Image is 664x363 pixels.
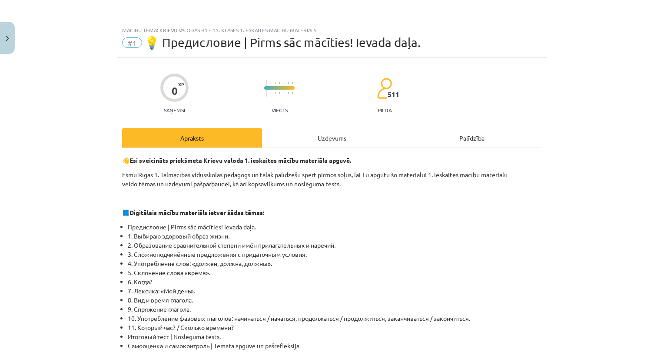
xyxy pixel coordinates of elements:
img: icon-short-line-57e1e144782c952c97e751825c79c345078a6d821885a25fce030b3d8c18986b.svg [275,92,276,94]
img: icon-long-line-d9ea69661e0d244f92f715978eff75569469978d946b2353a9bb055b3ed8787d.svg [266,80,267,97]
img: icon-short-line-57e1e144782c952c97e751825c79c345078a6d821885a25fce030b3d8c18986b.svg [292,92,293,94]
img: icon-short-line-57e1e144782c952c97e751825c79c345078a6d821885a25fce030b3d8c18986b.svg [270,92,271,94]
p: pilda [378,107,392,113]
li: 9. Спряжение глагола. [128,305,542,314]
li: 4. Употребление слов: «должен, должна, должны». [128,259,542,268]
p: Viegls [272,107,288,113]
img: icon-short-line-57e1e144782c952c97e751825c79c345078a6d821885a25fce030b3d8c18986b.svg [292,82,293,84]
img: icon-short-line-57e1e144782c952c97e751825c79c345078a6d821885a25fce030b3d8c18986b.svg [279,82,280,84]
li: 3. Сложноподчинённые предложения с придаточным условия. [128,250,542,259]
strong: Esi sveicināts priekšmeta Krievu valoda 1. ieskaites mācību materiāla apguvē. [129,156,351,164]
img: icon-close-lesson-0947bae3869378f0d4975bcd49f059093ad1ed9edebbc8119c70593378902aed.svg [6,36,9,41]
span: XP [178,82,184,87]
img: students-c634bb4e5e11cddfef0936a35e636f08e4e9abd3cc4e673bd6f9a4125e45ecb1.svg [377,77,392,99]
div: Palīdzība [402,128,542,148]
p: Esmu Rīgas 1. Tālmācības vidusskolas pedagogs un tālāk palīdzēšu spert pirmos soļus, lai Tu apgūt... [122,170,542,188]
li: 7. Лексика: «Мой день». [128,286,542,296]
span: 💡 Предисловие | Pirms sāc mācīties! Ievada daļa. [144,35,421,50]
li: Предисловие | Pirms sāc mācīties! Ievada daļa. [128,222,542,232]
strong: Digitālais mācību materiāls ietver šādas tēmas: [129,208,264,216]
li: 10. Употребление фазовых глаголов: начинаться / начаться, продолжаться / продолжиться, заканчиват... [128,314,542,323]
img: icon-short-line-57e1e144782c952c97e751825c79c345078a6d821885a25fce030b3d8c18986b.svg [279,92,280,94]
img: icon-short-line-57e1e144782c952c97e751825c79c345078a6d821885a25fce030b3d8c18986b.svg [270,82,271,84]
p: 👋 [122,156,542,165]
div: Uzdevums [262,128,402,148]
img: icon-short-line-57e1e144782c952c97e751825c79c345078a6d821885a25fce030b3d8c18986b.svg [288,82,289,84]
img: icon-short-line-57e1e144782c952c97e751825c79c345078a6d821885a25fce030b3d8c18986b.svg [275,82,276,84]
span: 511 [388,91,399,98]
div: Mācību tēma: Krievu valodas b1 - 11. klases 1.ieskaites mācību materiāls [122,27,542,33]
p: 📘 [122,208,542,217]
li: 11. Который час? / Сколько времени? [128,323,542,332]
li: Итоговый тест | Noslēguma tests. [128,332,542,341]
p: Saņemsi [160,107,189,113]
li: 6. Когда? [128,277,542,286]
li: 8. Вид и время глагола. [128,296,542,305]
li: 2. Образование сравнительной степени имён прилагательных и наречий. [128,241,542,250]
span: #1 [122,37,142,48]
div: Apraksts [122,128,262,148]
div: 0 [172,85,178,97]
li: 5. Склонение слова «время». [128,268,542,277]
img: icon-short-line-57e1e144782c952c97e751825c79c345078a6d821885a25fce030b3d8c18986b.svg [288,92,289,94]
li: 1. Выбираю здоровый образ жизни. [128,232,542,241]
li: Самооценка и самоконтроль | Temata apguve un pašrefleksija [128,341,542,350]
